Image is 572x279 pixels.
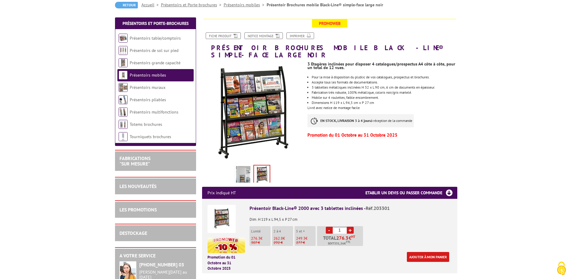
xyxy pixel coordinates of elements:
a: Présentoirs pliables [130,97,166,102]
span: 249.3 [296,236,305,241]
a: + [347,227,354,234]
img: presentoir_mobile_pour_brochures_black_line_simple_face_203301.jpg [236,166,250,185]
strong: 3 Etagères inclinées pour disposer 4 catalogues/prospectus A4 côte à côte, pour un total de 12 vues. [307,61,455,70]
sup: HT [351,235,355,239]
a: Présentoirs multifonctions [130,109,178,115]
img: promotion [207,238,245,253]
li: Présentoir Brochures mobile Black-Line® simple-face large noir [267,2,383,8]
img: Présentoirs de sol sur pied [119,46,128,55]
img: Totems brochures [119,120,128,129]
a: Ajouter à mon panier [407,252,449,262]
a: Imprimer [286,32,314,39]
p: 307 € [251,241,271,245]
p: € [274,236,293,241]
p: 5 et + [296,229,316,233]
p: Promotion du 01 Octobre au 31 Octobre 2025 [307,133,457,137]
p: Dim. H 119 x L 94,5 x P 27 cm [250,213,452,222]
li: Dimensions H 119 x L 94,5 cm x P 27 cm [312,101,457,105]
p: à réception de la commande [307,114,414,127]
a: Notice Montage [244,32,283,39]
a: Présentoirs table/comptoirs [130,35,181,41]
a: Présentoirs et Porte-brochures [161,2,224,8]
img: Tourniquets brochures [119,132,128,141]
span: Réf.203301 [366,205,390,211]
img: Présentoirs table/comptoirs [119,34,128,43]
a: LES PROMOTIONS [120,207,157,213]
li: 3 tablettes métalliques inclinées H 32 x L 90 cm, 6 cm de documents en épaisseur. [312,86,457,89]
a: Présentoirs mobiles [224,2,267,8]
a: Présentoirs grande capacité [130,60,180,65]
a: LES NOUVEAUTÉS [120,183,156,189]
span: 276.3 [251,236,260,241]
a: Présentoirs de sol sur pied [130,48,178,53]
a: - [326,227,333,234]
li: Mobile sur 4 roulettes, faible encombrement. [312,96,457,99]
p: 277 € [296,241,316,245]
div: Présentoir Black-Line® 2000 avec 3 tablettes inclinées - [250,205,452,212]
a: Accueil [141,2,161,8]
p: € [296,236,316,241]
a: Retour [115,2,138,8]
a: Présentoirs muraux [130,85,165,90]
p: Total [319,235,363,246]
h2: A votre service [120,253,192,259]
img: presentoirs_mobiles_203301.jpg [254,165,270,184]
a: Fiche produit [206,32,241,39]
img: Présentoirs multifonctions [119,108,128,117]
img: Cookies (fenêtre modale) [554,261,569,276]
a: Tourniquets brochures [130,134,171,139]
span: Soit € [328,241,350,246]
p: Accepte tous les formats de documentations. [312,80,457,84]
img: Présentoirs mobiles [119,71,128,80]
a: Présentoirs mobiles [130,72,166,78]
strong: EN STOCK, LIVRAISON 3 à 4 jours [320,118,371,123]
p: € [251,236,271,241]
div: Livré avec notice de montage facile [307,59,462,140]
a: Présentoirs et Porte-brochures [123,21,189,26]
span: € [349,235,351,240]
p: L'unité [251,229,271,233]
img: Présentoir Black-Line® 2000 avec 3 tablettes inclinées [207,205,236,233]
button: Cookies (fenêtre modale) [551,259,572,279]
a: DESTOCKAGE [120,230,147,236]
span: Promoweb [312,19,347,28]
p: Prix indiqué HT [207,187,236,199]
img: Présentoirs grande capacité [119,58,128,67]
p: Promotion du 01 Octobre au 31 Octobre 2025 [207,255,245,271]
span: 276.3 [336,235,349,240]
img: Présentoirs pliables [119,95,128,104]
a: Totems brochures [130,122,162,127]
img: presentoirs_mobiles_203301.jpg [202,62,303,163]
a: FABRICATIONS"Sur Mesure" [120,155,150,167]
span: 331,56 [334,241,344,246]
p: 292 € [274,241,293,245]
p: 2 à 4 [274,229,293,233]
li: Fabrication très robuste, 100% métallique, coloris noir/gris martelé. [312,91,457,94]
h3: Etablir un devis ou passer commande [365,187,457,199]
img: Présentoirs muraux [119,83,128,92]
span: 262.8 [274,236,283,241]
li: Pour la mise à disposition du plublic de vos catalogues, prospectus et brochures. [312,75,457,79]
sup: TTC [346,240,350,244]
strong: [PHONE_NUMBER] 03 [139,262,184,268]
